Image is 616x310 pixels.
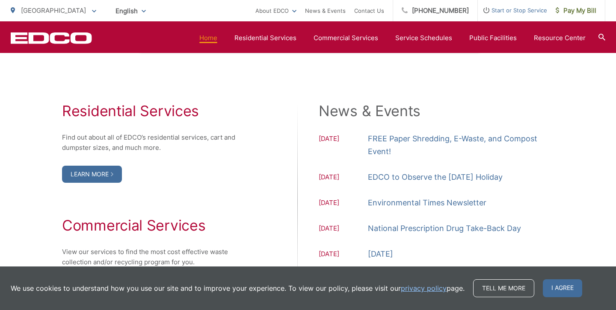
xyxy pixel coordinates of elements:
h2: News & Events [319,102,554,120]
h2: Residential Services [62,102,246,120]
a: Commercial Services [314,33,378,43]
span: English [109,3,152,18]
a: Public Facilities [469,33,517,43]
a: Contact Us [354,6,384,16]
h2: Commercial Services [62,217,246,234]
span: [DATE] [319,249,368,260]
a: Home [199,33,217,43]
a: National Prescription Drug Take-Back Day [368,222,521,235]
a: Service Schedules [395,33,452,43]
span: [GEOGRAPHIC_DATA] [21,6,86,15]
a: privacy policy [401,283,447,293]
span: [DATE] [319,134,368,158]
a: Residential Services [234,33,296,43]
p: Find out about all of EDCO’s residential services, cart and dumpster sizes, and much more. [62,132,246,153]
a: Environmental Times Newsletter [368,196,486,209]
p: View our services to find the most cost effective waste collection and/or recycling program for you. [62,247,246,267]
a: About EDCO [255,6,296,16]
span: [DATE] [319,223,368,235]
a: EDCO to Observe the [DATE] Holiday [368,171,503,184]
span: [DATE] [319,198,368,209]
a: [DATE] [368,248,393,260]
a: EDCD logo. Return to the homepage. [11,32,92,44]
a: FREE Paper Shredding, E-Waste, and Compost Event! [368,132,554,158]
p: We use cookies to understand how you use our site and to improve your experience. To view our pol... [11,283,465,293]
span: [DATE] [319,172,368,184]
span: Pay My Bill [556,6,596,16]
a: Resource Center [534,33,586,43]
a: News & Events [305,6,346,16]
a: Learn More [62,166,122,183]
